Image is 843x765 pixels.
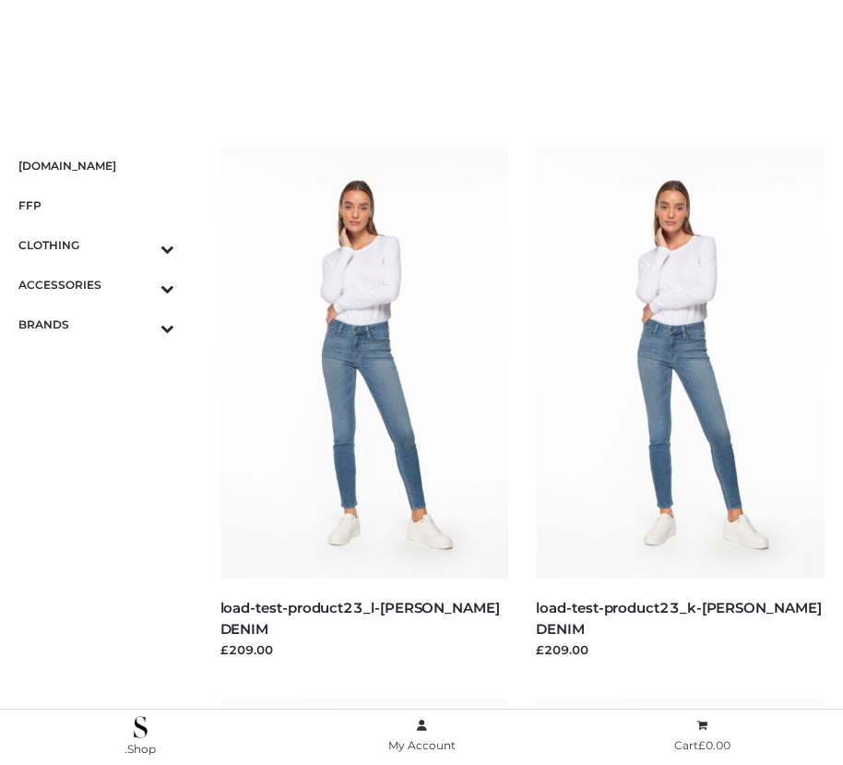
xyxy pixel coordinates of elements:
[220,599,500,638] a: load-test-product23_l-[PERSON_NAME] DENIM
[18,146,174,185] a: [DOMAIN_NAME]
[134,716,148,738] img: .Shop
[18,305,174,344] a: BRANDSToggle Submenu
[18,155,174,176] span: [DOMAIN_NAME]
[674,738,730,752] span: Cart
[536,599,821,638] a: load-test-product23_k-[PERSON_NAME] DENIM
[18,314,174,335] span: BRANDS
[562,715,843,757] a: Cart£0.00
[536,640,825,659] div: £209.00
[18,185,174,225] a: FFP
[18,265,174,305] a: ACCESSORIESToggle Submenu
[18,225,174,265] a: CLOTHINGToggle Submenu
[281,715,563,757] a: My Account
[110,265,174,305] button: Toggle Submenu
[18,234,174,256] span: CLOTHING
[698,738,706,752] span: £
[18,195,174,216] span: FFP
[388,738,456,752] span: My Account
[110,305,174,344] button: Toggle Submenu
[220,640,509,659] div: £209.00
[698,738,730,752] bdi: 0.00
[110,225,174,265] button: Toggle Submenu
[18,274,174,295] span: ACCESSORIES
[125,742,156,756] span: .Shop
